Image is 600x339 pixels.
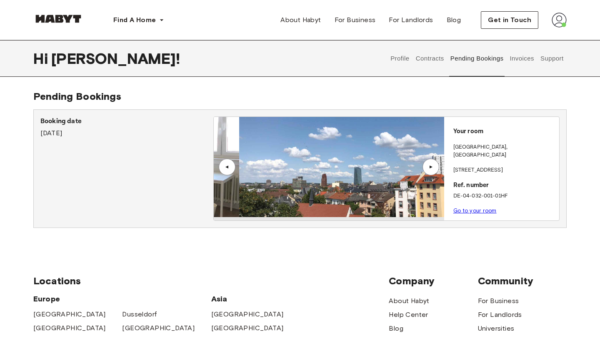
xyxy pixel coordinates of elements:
a: Blog [440,12,468,28]
span: Community [478,275,567,287]
button: Find A Home [107,12,171,28]
a: About Habyt [389,296,429,306]
div: ▲ [223,164,231,169]
button: Contracts [415,40,445,77]
button: Get in Touch [481,11,538,29]
a: For Landlords [382,12,440,28]
button: Support [539,40,565,77]
button: Invoices [509,40,535,77]
a: For Landlords [478,310,522,320]
p: [GEOGRAPHIC_DATA] , [GEOGRAPHIC_DATA] [453,143,556,159]
a: [GEOGRAPHIC_DATA] [211,323,284,333]
span: Europe [33,294,211,304]
span: For Landlords [389,15,433,25]
button: Profile [390,40,411,77]
span: Asia [211,294,300,304]
p: [STREET_ADDRESS] [453,166,556,175]
a: For Business [328,12,382,28]
span: Company [389,275,477,287]
a: Universities [478,324,515,334]
div: ▲ [427,164,435,169]
img: Habyt [33,15,83,23]
a: [GEOGRAPHIC_DATA] [122,323,195,333]
p: Your room [453,127,556,137]
p: Booking date [40,116,213,126]
span: About Habyt [280,15,321,25]
a: For Business [478,296,519,306]
button: Pending Bookings [449,40,505,77]
span: Pending Bookings [33,90,121,102]
img: avatar [552,13,567,28]
img: Image of the room [239,117,469,217]
a: Dusseldorf [122,309,157,319]
span: Hi [33,50,51,67]
p: Ref. number [453,181,556,190]
span: Blog [447,15,461,25]
a: Blog [389,324,403,334]
span: Locations [33,275,389,287]
a: [GEOGRAPHIC_DATA] [211,309,284,319]
a: [GEOGRAPHIC_DATA] [33,323,106,333]
div: user profile tabs [387,40,567,77]
a: Go to your room [453,207,497,214]
span: Find A Home [113,15,156,25]
span: For Business [335,15,376,25]
a: Help Center [389,310,428,320]
span: [PERSON_NAME] ! [51,50,180,67]
span: Get in Touch [488,15,531,25]
a: [GEOGRAPHIC_DATA] [33,309,106,319]
p: DE-04-032-001-01HF [453,192,556,200]
a: About Habyt [274,12,327,28]
div: [DATE] [40,116,213,138]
